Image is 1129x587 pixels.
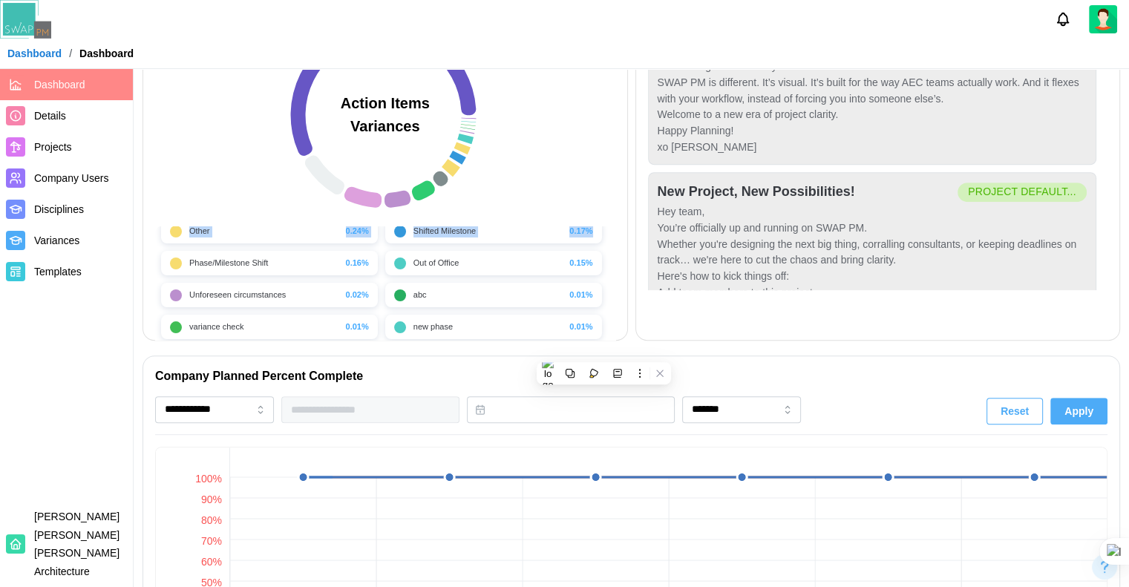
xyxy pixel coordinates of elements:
[189,225,210,237] div: Other
[189,257,268,269] div: Phase/Milestone Shift
[34,79,85,91] span: Dashboard
[346,257,369,269] div: 0.16%
[69,48,72,59] div: /
[346,289,369,301] div: 0.02%
[201,492,222,508] div: 90 %
[968,184,1076,200] div: Project Default...
[189,289,286,301] div: Unforeseen circumstances
[569,289,592,301] div: 0.01%
[34,110,66,122] span: Details
[1050,398,1107,424] button: Apply
[34,235,79,246] span: Variances
[1089,5,1117,33] img: 2Q==
[195,471,222,488] div: 100 %
[658,27,1087,156] div: I’m [PERSON_NAME], an Architect and founder of SWAP PM. We built this platform after years in the...
[658,182,855,203] div: New Project, New Possibilities!
[569,257,592,269] div: 0.15%
[201,513,222,529] div: 80 %
[346,225,369,237] div: 0.24%
[34,266,82,278] span: Templates
[155,368,1107,384] h2: Company Planned Percent Complete
[34,172,108,184] span: Company Users
[189,321,243,333] div: variance check
[34,203,84,215] span: Disciplines
[986,398,1043,424] button: Reset
[413,225,476,237] div: Shifted Milestone
[34,511,120,577] span: [PERSON_NAME] [PERSON_NAME] [PERSON_NAME] Architecture
[569,321,592,333] div: 0.01%
[658,204,1087,365] div: Hey team, You’re officially up and running on SWAP PM. Whether you're designing the next big thin...
[79,48,134,59] div: Dashboard
[413,257,459,269] div: Out of Office
[1064,399,1093,424] span: Apply
[569,225,592,237] div: 0.17%
[201,534,222,550] div: 70 %
[346,321,369,333] div: 0.01%
[1089,5,1117,33] a: Zulqarnain Khalil
[34,141,72,153] span: Projects
[7,48,62,59] a: Dashboard
[1001,399,1029,424] span: Reset
[413,321,453,333] div: new phase
[201,554,222,571] div: 60 %
[413,289,427,301] div: abc
[1050,7,1076,32] button: Notifications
